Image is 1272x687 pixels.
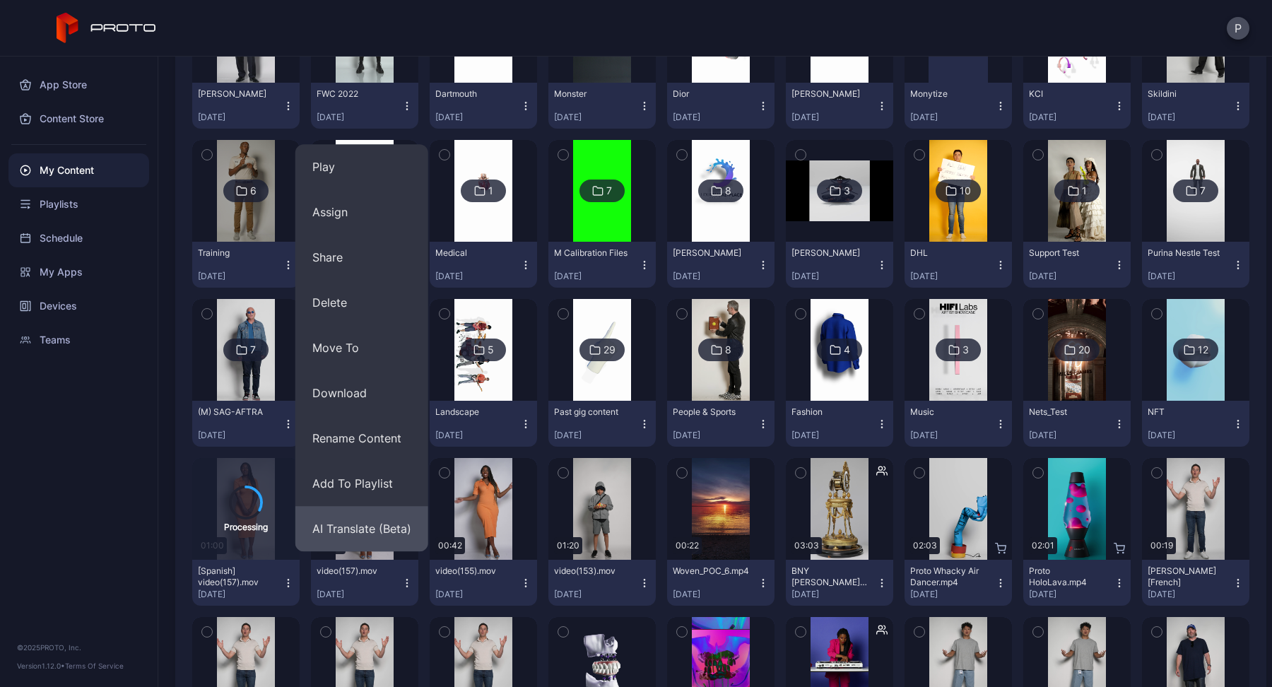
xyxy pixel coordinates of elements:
div: [DATE] [435,430,520,441]
div: 20 [1078,343,1090,356]
button: FWC 2022[DATE] [311,83,418,129]
div: DHL [910,247,988,259]
div: [DATE] [673,271,758,282]
div: [DATE] [791,271,876,282]
div: [DATE] [673,589,758,600]
div: [DATE] [554,271,639,282]
div: [DATE] [198,589,283,600]
div: Training [198,247,276,259]
div: [DATE] [791,112,876,123]
a: Teams [8,323,149,357]
button: KCI[DATE] [1023,83,1131,129]
button: Dior[DATE] [667,83,775,129]
button: Move To [295,325,428,370]
div: [DATE] [435,589,520,600]
div: Dior [673,88,750,100]
button: (M) SAG-AFTRA[DATE] [192,401,300,447]
div: [DATE] [791,589,876,600]
div: Landscape [435,406,513,418]
button: M Calibration Files[DATE] [548,242,656,288]
button: Proto Whacky Air Dancer.mp4[DATE] [905,560,1012,606]
button: [PERSON_NAME][DATE] [786,242,893,288]
button: video(153).mov[DATE] [548,560,656,606]
div: Kenan Thompson [791,88,869,100]
button: Landscape[DATE] [430,401,537,447]
div: 1 [488,184,493,197]
div: [DATE] [554,430,639,441]
div: [DATE] [198,430,283,441]
button: video(155).mov[DATE] [430,560,537,606]
button: [PERSON_NAME][DATE] [192,83,300,129]
div: 1 [1082,184,1087,197]
button: [Spanish] video(157).mov[DATE] [192,560,300,606]
button: Purina Nestle Test[DATE] [1142,242,1249,288]
div: 12 [1198,343,1208,356]
div: 3 [962,343,969,356]
button: Past gig content[DATE] [548,401,656,447]
a: My Apps [8,255,149,289]
div: People & Sports [673,406,750,418]
div: Fashion [791,406,869,418]
button: [PERSON_NAME][DATE] [667,242,775,288]
div: Nets_Test [1029,406,1107,418]
div: [DATE] [554,589,639,600]
div: [DATE] [317,589,401,600]
div: Music [910,406,988,418]
button: BNY [PERSON_NAME] Clock[DATE] [786,560,893,606]
div: 7 [250,343,256,356]
div: [DATE] [1148,589,1232,600]
div: Woven_POC_6.mp4 [673,565,750,577]
button: Support Test[DATE] [1023,242,1131,288]
div: NFT [1148,406,1225,418]
div: [DATE] [198,112,283,123]
div: 7 [606,184,612,197]
div: [DATE] [198,271,283,282]
button: [PERSON_NAME] [French][DATE] [1142,560,1249,606]
button: Proto HoloLava.mp4[DATE] [1023,560,1131,606]
div: [DATE] [910,271,995,282]
div: 6 [250,184,257,197]
button: Training[DATE] [192,242,300,288]
button: Play [295,144,428,189]
button: Monster[DATE] [548,83,656,129]
a: Devices [8,289,149,323]
div: KCI [1029,88,1107,100]
div: [DATE] [1029,430,1114,441]
div: 3 [844,184,850,197]
div: FWC 2022 [317,88,394,100]
button: People & Sports[DATE] [667,401,775,447]
div: [DATE] [435,271,520,282]
div: [DATE] [1148,271,1232,282]
div: Support Test [1029,247,1107,259]
a: Terms Of Service [65,662,124,670]
div: 5 [488,343,494,356]
div: App Store [8,68,149,102]
button: AI Translate (Beta) [295,506,428,551]
div: LOGAN PAUL [673,247,750,259]
button: Share [295,235,428,280]
div: My Content [8,153,149,187]
div: [DATE] [1029,271,1114,282]
div: 8 [725,343,731,356]
button: Woven_POC_6.mp4[DATE] [667,560,775,606]
a: Content Store [8,102,149,136]
div: Playlists [8,187,149,221]
div: video(155).mov [435,565,513,577]
div: Jerry Jones [198,88,276,100]
div: © 2025 PROTO, Inc. [17,642,141,653]
button: video(157).mov[DATE] [311,560,418,606]
div: [DATE] [435,112,520,123]
button: Medical[DATE] [430,242,537,288]
div: BNY Alexander Hamilton Clock [791,565,869,588]
div: [DATE] [1029,112,1114,123]
div: Dartmouth [435,88,513,100]
div: [DATE] [1148,112,1232,123]
span: Version 1.12.0 • [17,662,65,670]
div: 29 [603,343,616,356]
div: [DATE] [317,112,401,123]
button: Assign [295,189,428,235]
